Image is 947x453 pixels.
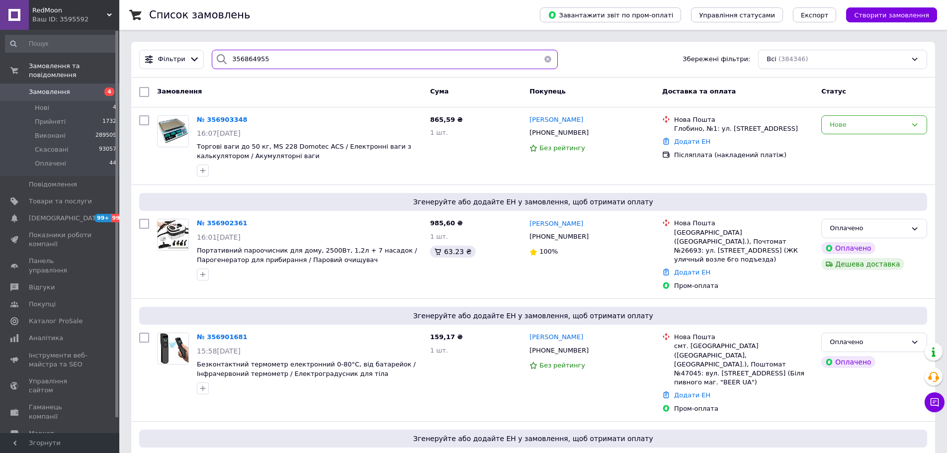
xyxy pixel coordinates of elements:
[197,219,248,227] a: № 356902361
[111,214,127,222] span: 99+
[35,145,69,154] span: Скасовані
[143,197,923,207] span: Згенеруйте або додайте ЕН у замовлення, щоб отримати оплату
[29,283,55,292] span: Відгуки
[29,62,119,80] span: Замовлення та повідомлення
[158,333,188,364] img: Фото товару
[529,220,583,227] span: [PERSON_NAME]
[539,362,585,369] span: Без рейтингу
[674,124,813,133] div: Глобино, №1: ул. [STREET_ADDRESS]
[29,317,83,326] span: Каталог ProSale
[5,35,117,53] input: Пошук
[29,377,92,395] span: Управління сайтом
[197,143,411,160] a: Торгові ваги до 50 кг, MS 228 Domotec ACS / Електронні ваги з калькулятором / Акумуляторні ваги
[430,88,448,95] span: Cума
[157,88,202,95] span: Замовлення
[35,103,49,112] span: Нові
[821,258,904,270] div: Дешева доставка
[197,361,416,377] a: Безконтактний термометр електронний 0-80°C, від батарейок / Інфрачервоний термометр / Електроград...
[529,116,583,123] span: [PERSON_NAME]
[430,219,463,227] span: 985,60 ₴
[767,55,776,64] span: Всі
[674,391,710,399] a: Додати ЕН
[529,115,583,125] a: [PERSON_NAME]
[821,356,875,368] div: Оплачено
[539,248,558,255] span: 100%
[529,88,566,95] span: Покупець
[778,55,808,63] span: (384346)
[699,11,775,19] span: Управління статусами
[143,311,923,321] span: Згенеруйте або додайте ЕН у замовлення, щоб отримати оплату
[854,11,929,19] span: Створити замовлення
[430,333,463,341] span: 159,17 ₴
[674,333,813,342] div: Нова Пошта
[29,351,92,369] span: Інструменти веб-майстра та SEO
[157,219,189,251] a: Фото товару
[29,88,70,96] span: Замовлення
[674,269,710,276] a: Додати ЕН
[158,55,185,64] span: Фільтри
[99,145,116,154] span: 93057
[197,116,248,123] a: № 356903348
[32,6,107,15] span: RedMoon
[430,129,448,136] span: 1 шт.
[529,219,583,229] a: [PERSON_NAME]
[674,115,813,124] div: Нова Пошта
[29,214,102,223] span: [DEMOGRAPHIC_DATA]
[529,333,583,342] a: [PERSON_NAME]
[674,219,813,228] div: Нова Пошта
[94,214,111,222] span: 99+
[830,223,907,234] div: Оплачено
[212,50,558,69] input: Пошук за номером замовлення, ПІБ покупця, номером телефону, Email, номером накладної
[836,11,937,18] a: Створити замовлення
[529,233,589,240] span: [PHONE_NUMBER]
[830,120,907,130] div: Нове
[197,233,241,241] span: 16:01[DATE]
[821,88,846,95] span: Статус
[674,228,813,265] div: [GEOGRAPHIC_DATA] ([GEOGRAPHIC_DATA].), Почтомат №26693: ул. [STREET_ADDRESS] (ЖК уличный возле 6...
[674,151,813,160] div: Післяплата (накладений платіж)
[539,144,585,152] span: Без рейтингу
[674,342,813,387] div: смт. [GEOGRAPHIC_DATA] ([GEOGRAPHIC_DATA], [GEOGRAPHIC_DATA].), Поштомат №47045: вул. [STREET_ADD...
[158,116,188,147] img: Фото товару
[430,233,448,240] span: 1 шт.
[548,10,673,19] span: Завантажити звіт по пром-оплаті
[430,246,475,258] div: 63.23 ₴
[143,434,923,444] span: Згенеруйте або додайте ЕН у замовлення, щоб отримати оплату
[662,88,736,95] span: Доставка та оплата
[674,138,710,145] a: Додати ЕН
[35,131,66,140] span: Виконані
[197,247,417,264] a: Портативний пароочисник для дому, 2500Вт, 1,2л + 7 насадок / Парогенератор для прибирання / Паров...
[32,15,119,24] div: Ваш ID: 3595592
[113,103,116,112] span: 4
[801,11,829,19] span: Експорт
[29,300,56,309] span: Покупці
[830,337,907,348] div: Оплачено
[529,333,583,341] span: [PERSON_NAME]
[793,7,837,22] button: Експорт
[158,219,188,250] img: Фото товару
[430,116,463,123] span: 865,59 ₴
[29,403,92,421] span: Гаманець компанії
[104,88,114,96] span: 4
[821,242,875,254] div: Оплачено
[157,333,189,364] a: Фото товару
[197,347,241,355] span: 15:58[DATE]
[29,180,77,189] span: Повідомлення
[29,257,92,274] span: Панель управління
[925,392,945,412] button: Чат з покупцем
[29,197,92,206] span: Товари та послуги
[674,404,813,413] div: Пром-оплата
[95,131,116,140] span: 289509
[691,7,783,22] button: Управління статусами
[846,7,937,22] button: Створити замовлення
[149,9,250,21] h1: Список замовлень
[35,159,66,168] span: Оплачені
[683,55,750,64] span: Збережені фільтри:
[197,333,248,341] a: № 356901681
